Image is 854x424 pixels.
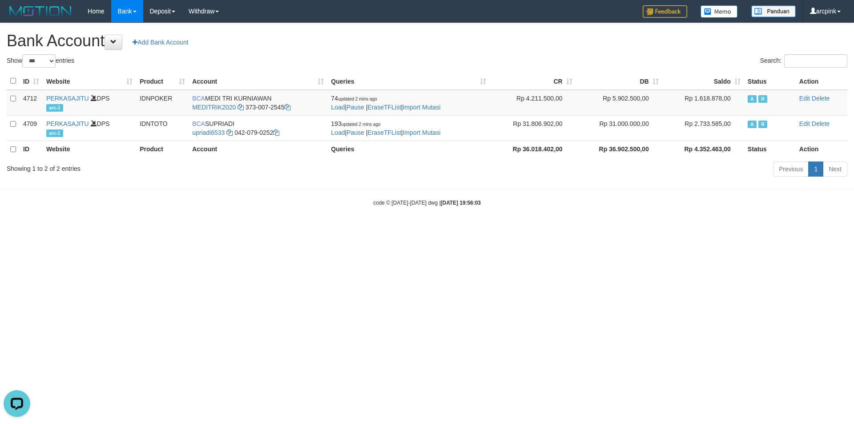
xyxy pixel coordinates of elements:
a: Pause [346,104,364,111]
td: Rp 2.733.585,00 [662,115,744,141]
th: Rp 36.902.500,00 [576,141,662,158]
select: Showentries [22,54,56,68]
span: arc-1 [46,129,63,137]
td: Rp 31.000.000,00 [576,115,662,141]
th: Website: activate to sort column ascending [43,73,136,90]
span: arc-1 [46,104,63,112]
th: CR: activate to sort column ascending [490,73,576,90]
span: Active [748,121,757,128]
th: Queries [327,141,489,158]
img: panduan.png [751,5,796,17]
span: updated 2 mins ago [338,97,377,101]
span: | | | [331,95,440,111]
img: Feedback.jpg [643,5,687,18]
span: updated 2 mins ago [342,122,381,127]
td: DPS [43,90,136,116]
input: Search: [784,54,847,68]
a: Next [823,162,847,177]
td: Rp 5.902.500,00 [576,90,662,116]
a: Import Mutasi [403,104,440,111]
td: IDNPOKER [136,90,189,116]
td: Rp 1.618.878,00 [662,90,744,116]
a: Previous [773,162,809,177]
th: Status [744,141,796,158]
strong: [DATE] 19:56:03 [441,200,481,206]
td: SUPRIADI 042-079-0252 [189,115,327,141]
th: ID [20,141,43,158]
a: Copy 0420790252 to clipboard [273,129,279,136]
label: Show entries [7,54,74,68]
td: MEDI TRI KURNIAWAN 373-007-2545 [189,90,327,116]
a: 1 [808,162,823,177]
th: Status [744,73,796,90]
span: | | | [331,120,440,136]
a: MEDITRIK2020 [192,104,236,111]
span: 74 [331,95,377,102]
a: Load [331,129,345,136]
th: Account: activate to sort column ascending [189,73,327,90]
th: Rp 36.018.402,00 [490,141,576,158]
td: DPS [43,115,136,141]
th: Rp 4.352.463,00 [662,141,744,158]
span: Running [758,95,767,103]
th: Product [136,141,189,158]
a: upriadi6533 [192,129,225,136]
a: Edit [799,120,810,127]
th: Action [796,141,847,158]
th: Saldo: activate to sort column ascending [662,73,744,90]
a: Pause [346,129,364,136]
img: MOTION_logo.png [7,4,74,18]
a: Add Bank Account [127,35,194,50]
label: Search: [760,54,847,68]
th: ID: activate to sort column ascending [20,73,43,90]
div: Showing 1 to 2 of 2 entries [7,161,349,173]
a: Load [331,104,345,111]
th: Website [43,141,136,158]
a: Delete [812,120,830,127]
td: IDNTOTO [136,115,189,141]
small: code © [DATE]-[DATE] dwg | [373,200,481,206]
th: Account [189,141,327,158]
td: 4712 [20,90,43,116]
th: Product: activate to sort column ascending [136,73,189,90]
td: Rp 31.806.902,00 [490,115,576,141]
span: 193 [331,120,380,127]
span: Running [758,121,767,128]
a: Copy MEDITRIK2020 to clipboard [238,104,244,111]
a: PERKASAJITU [46,95,89,102]
a: Delete [812,95,830,102]
a: PERKASAJITU [46,120,89,127]
img: Button%20Memo.svg [701,5,738,18]
a: EraseTFList [367,129,401,136]
th: DB: activate to sort column ascending [576,73,662,90]
span: Active [748,95,757,103]
a: Copy 3730072545 to clipboard [284,104,290,111]
th: Action [796,73,847,90]
td: 4709 [20,115,43,141]
td: Rp 4.211.500,00 [490,90,576,116]
button: Open LiveChat chat widget [4,4,30,30]
th: Queries: activate to sort column ascending [327,73,489,90]
span: BCA [192,95,205,102]
span: BCA [192,120,205,127]
a: Edit [799,95,810,102]
a: Import Mutasi [403,129,440,136]
a: Copy upriadi6533 to clipboard [226,129,233,136]
h1: Bank Account [7,32,847,50]
a: EraseTFList [367,104,401,111]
